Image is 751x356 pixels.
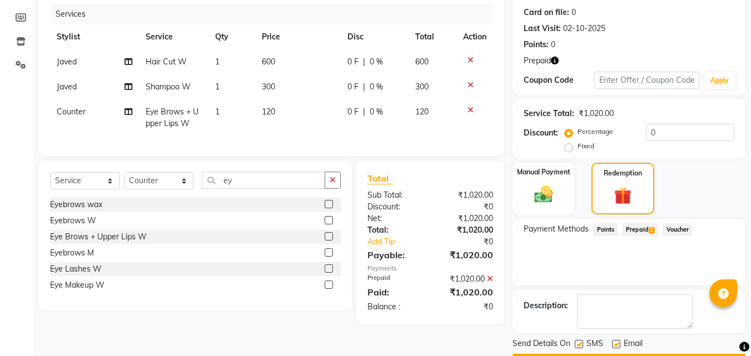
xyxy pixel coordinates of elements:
div: Discount: [359,201,430,213]
div: ₹0 [430,301,501,313]
th: Action [456,24,493,49]
div: Description: [524,300,568,312]
span: | [363,56,365,68]
div: ₹1,020.00 [579,108,614,119]
span: 300 [262,82,275,92]
div: ₹1,020.00 [430,189,501,201]
span: | [363,81,365,93]
span: 0 F [347,56,359,68]
div: Balance : [359,301,430,313]
label: Percentage [578,127,613,137]
input: Search or Scan [202,172,325,189]
span: Send Details On [513,338,570,352]
div: Payable: [359,248,430,262]
input: Enter Offer / Coupon Code [594,72,699,89]
span: Total [367,173,393,184]
th: Stylist [50,24,139,49]
div: Eye Makeup W [50,279,105,291]
th: Price [255,24,341,49]
span: 600 [262,57,275,67]
img: _cash.svg [529,184,559,205]
div: 02-10-2025 [563,23,605,34]
span: 120 [262,107,275,117]
div: ₹0 [442,236,502,248]
th: Qty [208,24,255,49]
div: 0 [551,39,555,51]
img: _gift.svg [609,185,637,207]
div: ₹1,020.00 [430,248,501,262]
span: 1 [215,57,220,67]
div: Points: [524,39,549,51]
span: 0 F [347,81,359,93]
span: 0 % [370,106,383,118]
div: Card on file: [524,7,569,18]
div: Total: [359,224,430,236]
span: Prepaid [524,55,551,67]
div: Net: [359,213,430,224]
div: Coupon Code [524,74,594,86]
div: ₹0 [430,201,501,213]
span: 0 F [347,106,359,118]
span: Hair Cut W [146,57,187,67]
div: Services [51,4,501,24]
div: Prepaid [359,273,430,285]
span: 0 % [370,81,383,93]
div: Eye Lashes W [50,263,102,275]
span: 0 % [370,56,383,68]
span: 1 [215,107,220,117]
span: Voucher [663,223,692,236]
span: Points [593,223,618,236]
th: Total [409,24,457,49]
span: Email [624,338,643,352]
div: Eye Brows + Upper Lips W [50,231,147,243]
th: Disc [341,24,409,49]
div: 0 [571,7,576,18]
span: Javed [57,82,77,92]
div: Eyebrows W [50,215,96,227]
span: Shampoo W [146,82,191,92]
span: Counter [57,107,86,117]
div: ₹1,020.00 [430,285,501,299]
span: Payment Methods [524,223,589,235]
label: Manual Payment [517,167,570,177]
span: 1 [649,227,655,234]
span: Eye Brows + Upper Lips W [146,107,198,128]
span: 300 [415,82,429,92]
div: Eyebrows wax [50,199,102,210]
th: Service [139,24,208,49]
div: ₹1,020.00 [430,224,501,236]
label: Redemption [604,168,642,178]
span: 120 [415,107,429,117]
label: Fixed [578,141,594,151]
div: Service Total: [524,108,574,119]
span: 600 [415,57,429,67]
div: Paid: [359,285,430,299]
div: Sub Total: [359,189,430,201]
span: 1 [215,82,220,92]
div: Last Visit: [524,23,561,34]
div: ₹1,020.00 [430,213,501,224]
div: ₹1,020.00 [430,273,501,285]
div: Eyebrows M [50,247,94,259]
span: | [363,106,365,118]
button: Apply [704,72,735,89]
span: SMS [586,338,603,352]
div: Discount: [524,127,558,139]
a: Add Tip [359,236,442,248]
span: Prepaid [622,223,658,236]
span: Javed [57,57,77,67]
div: Payments [367,264,493,273]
